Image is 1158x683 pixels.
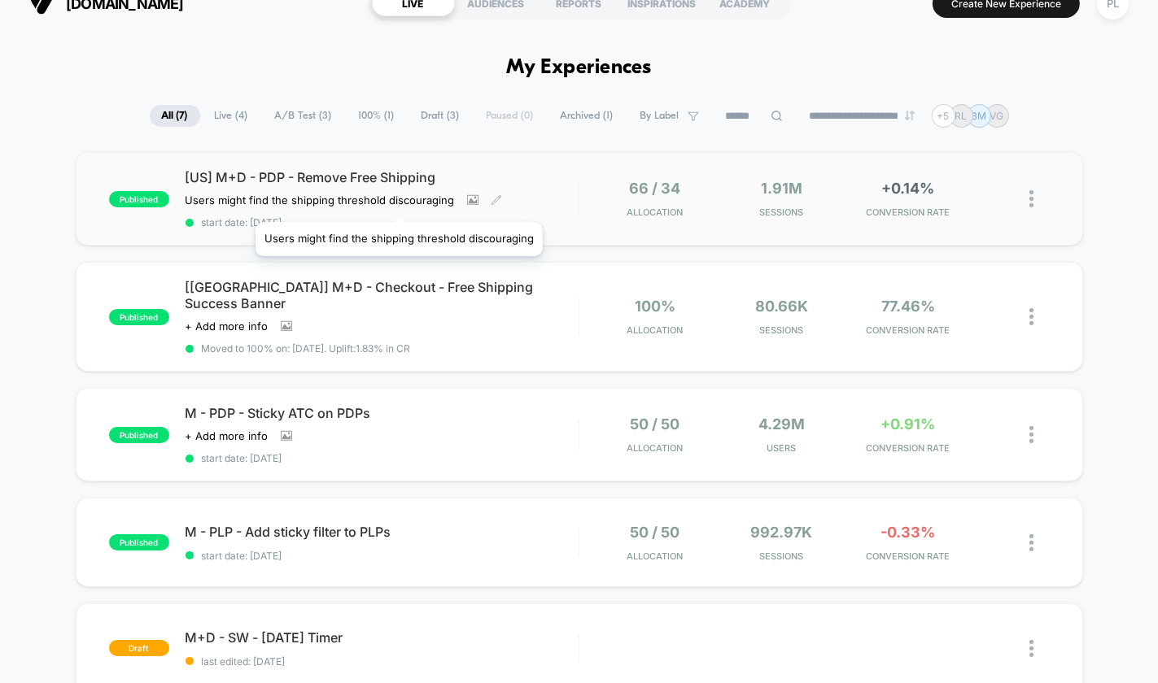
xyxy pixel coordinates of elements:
span: Archived ( 1 ) [548,105,626,127]
p: BM [972,110,987,122]
div: + 5 [932,104,955,128]
span: 1.91M [761,180,802,197]
span: Allocation [627,207,683,218]
span: 50 / 50 [630,524,680,541]
img: close [1029,640,1033,657]
span: Users [723,442,841,454]
span: [US] M+D - PDP - Remove Free Shipping [186,169,579,185]
img: close [1029,190,1033,207]
span: All ( 7 ) [150,105,200,127]
span: M - PDP - Sticky ATC on PDPs [186,405,579,421]
span: 100% [635,298,675,315]
span: 100% ( 1 ) [347,105,407,127]
p: RL [955,110,968,122]
span: last edited: [DATE] [186,655,579,668]
span: + Add more info [186,320,269,333]
span: Live ( 4 ) [203,105,260,127]
span: published [109,309,169,325]
span: published [109,427,169,443]
span: CONVERSION RATE [849,207,967,218]
span: CONVERSION RATE [849,550,967,562]
span: Allocation [627,442,683,454]
span: Allocation [627,550,683,562]
span: 4.29M [758,415,805,433]
span: [[GEOGRAPHIC_DATA]] M+D - Checkout - Free Shipping Success Banner [186,279,579,311]
span: -0.33% [881,524,935,541]
span: +0.91% [881,415,935,433]
img: close [1029,426,1033,443]
span: start date: [DATE] [186,550,579,562]
p: VG [990,110,1004,122]
span: M - PLP - Add sticky filter to PLPs [186,524,579,540]
span: draft [109,640,169,656]
span: published [109,534,169,550]
span: Sessions [723,207,841,218]
img: close [1029,534,1033,551]
span: +0.14% [881,180,934,197]
span: 80.66k [755,298,808,315]
span: 66 / 34 [629,180,680,197]
img: close [1029,308,1033,325]
img: end [905,111,915,120]
span: Sessions [723,324,841,336]
span: CONVERSION RATE [849,442,967,454]
span: M+D - SW - [DATE] Timer [186,629,579,646]
span: 50 / 50 [630,415,680,433]
span: Draft ( 3 ) [409,105,472,127]
span: 992.97k [750,524,812,541]
span: Moved to 100% on: [DATE] . Uplift: 1.83% in CR [202,342,411,355]
span: start date: [DATE] [186,452,579,464]
span: start date: [DATE] [186,216,579,228]
span: + Add more info [186,429,269,442]
span: By Label [640,110,680,122]
span: Users might find the shipping threshold discouraging [186,194,455,207]
span: 77.46% [881,298,935,315]
span: Sessions [723,550,841,562]
span: Allocation [627,324,683,336]
span: CONVERSION RATE [849,324,967,336]
span: A/B Test ( 3 ) [263,105,344,127]
span: published [109,191,169,207]
h1: My Experiences [506,56,652,80]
